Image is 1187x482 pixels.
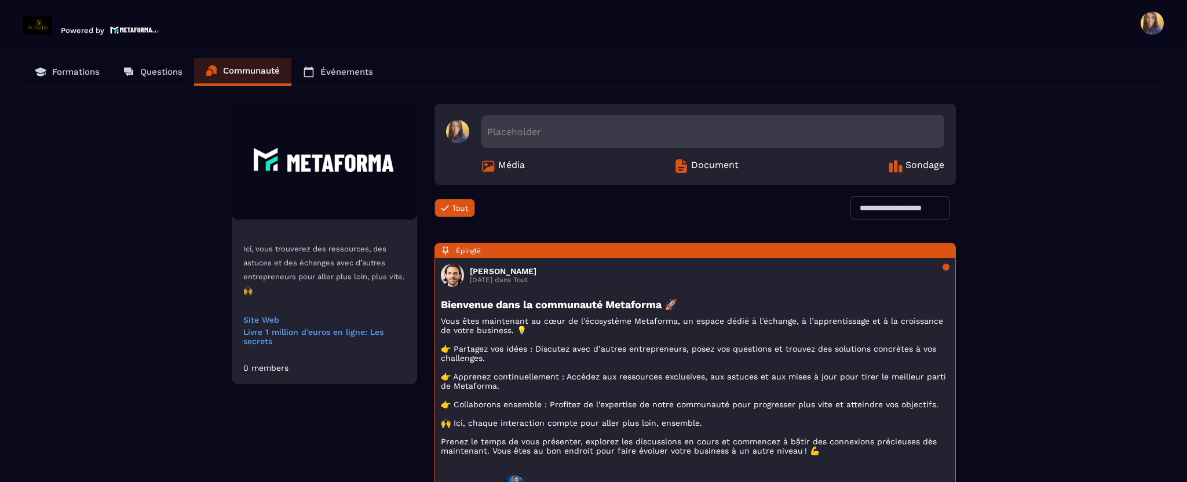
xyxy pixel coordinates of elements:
[243,315,406,324] a: Site Web
[194,58,291,86] a: Communauté
[23,58,111,86] a: Formations
[61,26,104,35] p: Powered by
[223,65,280,76] p: Communauté
[320,67,373,77] p: Événements
[441,316,949,455] p: Vous êtes maintenant au cœur de l’écosystème Metaforma, un espace dédié à l’échange, à l’apprenti...
[140,67,182,77] p: Questions
[23,16,52,35] img: logo-branding
[291,58,385,86] a: Événements
[110,25,159,35] img: logo
[441,298,949,311] h3: Bienvenue dans la communauté Metaforma 🚀
[243,242,406,298] p: Ici, vous trouverez des ressources, des astuces et des échanges avec d’autres entrepreneurs pour ...
[232,104,417,220] img: Community background
[52,67,100,77] p: Formations
[691,159,739,173] span: Document
[111,58,194,86] a: Questions
[243,363,288,373] div: 0 members
[452,203,469,213] span: Tout
[481,115,944,148] div: Placeholder
[470,266,536,276] h3: [PERSON_NAME]
[498,159,525,173] span: Média
[470,276,536,284] p: [DATE] dans Tout
[456,247,481,255] span: Épinglé
[905,159,944,173] span: Sondage
[243,327,406,346] a: Livre 1 million d'euros en ligne: Les secrets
